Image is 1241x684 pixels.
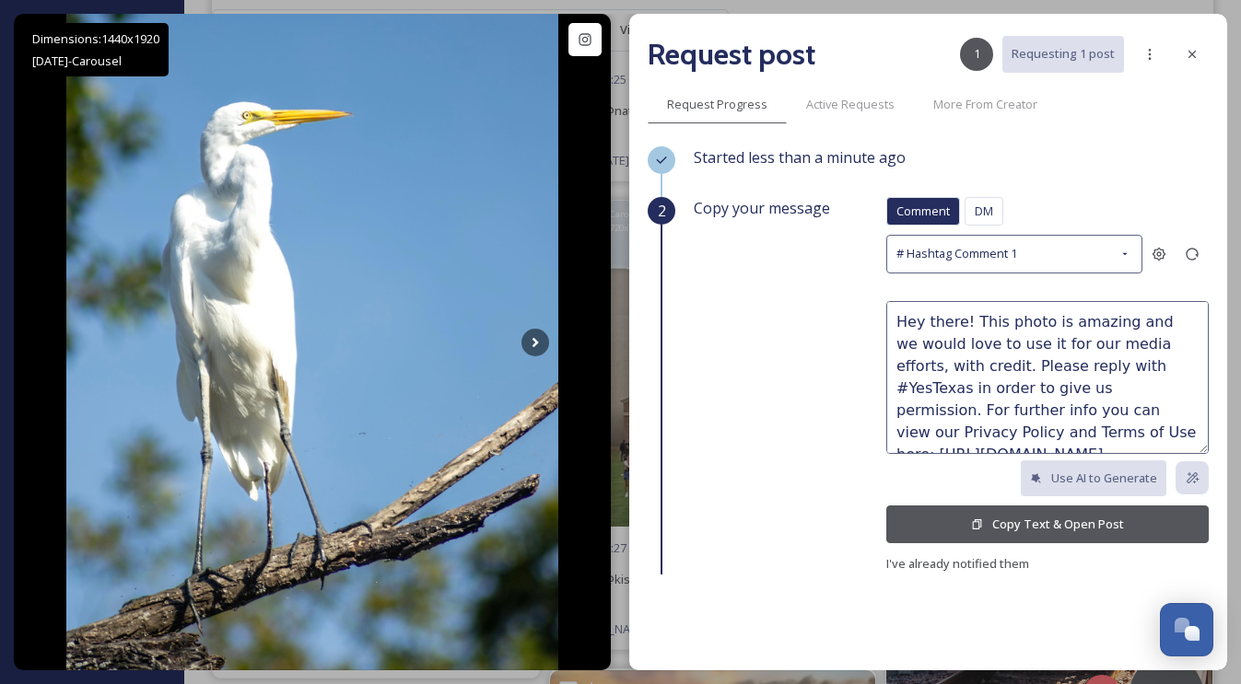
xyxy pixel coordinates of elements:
[667,96,767,113] span: Request Progress
[32,52,122,69] span: [DATE] - Carousel
[658,200,666,222] span: 2
[32,30,159,47] span: Dimensions: 1440 x 1920
[896,245,1017,262] span: # Hashtag Comment 1
[66,14,559,670] img: Great egrets #amateurphotographer #amateurphotography #whiterocklake #greategret #birdsofinstagra...
[806,96,895,113] span: Active Requests
[886,505,1209,543] button: Copy Text & Open Post
[886,301,1209,454] textarea: Hey there! This photo is amazing and we would love to use it for our media efforts, with credit. ...
[648,32,815,76] h2: Request post
[1021,460,1166,496] button: Use AI to Generate
[694,197,830,219] span: Copy your message
[975,203,993,220] span: DM
[886,555,1029,572] span: I've already notified them
[896,203,950,220] span: Comment
[694,147,906,168] span: Started less than a minute ago
[1002,36,1124,72] button: Requesting 1 post
[1160,603,1213,656] button: Open Chat
[933,96,1037,113] span: More From Creator
[974,45,980,63] span: 1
